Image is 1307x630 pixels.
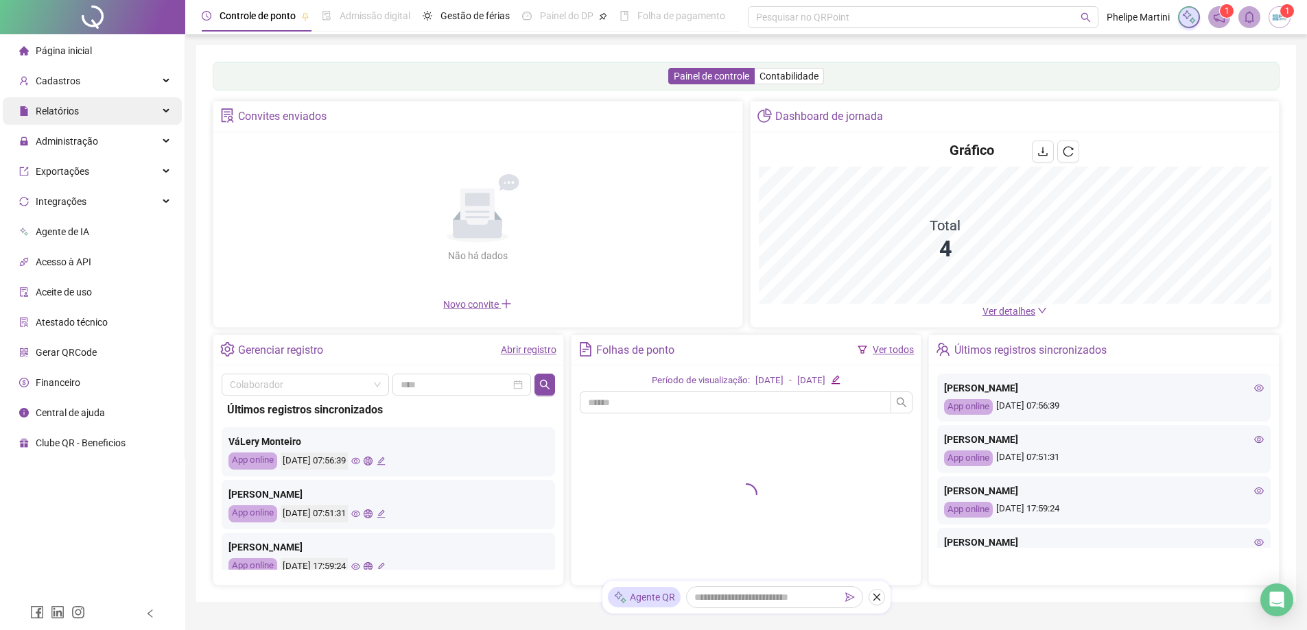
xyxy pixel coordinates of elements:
div: Folhas de ponto [596,339,674,362]
div: [DATE] [797,374,825,388]
span: Painel do DP [540,10,593,21]
span: eye [351,562,360,571]
div: Últimos registros sincronizados [954,339,1107,362]
span: Painel de controle [674,71,749,82]
div: App online [944,450,993,466]
span: sun [423,11,432,21]
span: edit [377,509,386,518]
img: sparkle-icon.fc2bf0ac1784a2077858766a79e2daf3.svg [613,590,627,605]
span: linkedin [51,605,64,619]
span: eye [1254,486,1264,496]
span: Clube QR - Beneficios [36,437,126,448]
span: Phelipe Martini [1107,10,1170,25]
span: solution [220,108,235,123]
div: App online [228,452,277,470]
span: eye [1254,435,1264,444]
span: Central de ajuda [36,407,105,418]
span: reload [1063,146,1074,157]
a: Abrir registro [501,344,556,355]
div: [PERSON_NAME] [228,487,548,502]
span: global [364,562,373,571]
span: Financeiro [36,377,80,388]
span: Acesso à API [36,256,91,267]
span: pushpin [301,12,309,21]
span: eye [351,509,360,518]
span: team [936,342,950,356]
sup: Atualize o seu contato no menu Meus Dados [1280,4,1294,18]
div: App online [944,502,993,518]
span: global [364,457,373,465]
span: Agente de IA [36,226,89,237]
span: edit [377,457,386,465]
span: Cadastros [36,75,80,86]
div: VáLery Monteiro [228,434,548,449]
span: eye [1254,383,1264,393]
span: pushpin [599,12,607,21]
span: global [364,509,373,518]
span: file [19,106,29,116]
span: 1 [1285,6,1290,16]
span: plus [501,298,512,309]
div: Convites enviados [238,105,327,128]
div: App online [228,558,277,575]
div: Últimos registros sincronizados [227,401,550,418]
span: loading [735,483,757,505]
div: [DATE] 17:59:24 [281,558,348,575]
div: [DATE] 17:59:24 [944,502,1264,518]
div: [PERSON_NAME] [944,380,1264,396]
span: Exportações [36,166,89,177]
span: Integrações [36,196,86,207]
span: Ver detalhes [982,306,1035,317]
span: Página inicial [36,45,92,56]
span: bell [1243,11,1256,23]
span: Atestado técnico [36,317,108,328]
div: Open Intercom Messenger [1260,583,1293,616]
span: search [1081,12,1091,23]
div: [DATE] 07:56:39 [281,452,348,470]
span: clock-circle [202,11,211,21]
span: eye [351,457,360,465]
span: close [872,592,882,602]
span: export [19,167,29,176]
span: solution [19,317,29,327]
span: Controle de ponto [220,10,296,21]
div: [DATE] [755,374,784,388]
span: gift [19,438,29,448]
img: 30865 [1269,7,1290,27]
span: down [1037,306,1047,315]
div: Dashboard de jornada [775,105,883,128]
span: Aceite de uso [36,287,92,298]
span: lock [19,136,29,146]
span: notification [1213,11,1225,23]
div: Gerenciar registro [238,339,323,362]
div: [PERSON_NAME] [944,483,1264,498]
span: facebook [30,605,44,619]
sup: 1 [1220,4,1234,18]
span: search [539,379,550,390]
span: file-done [322,11,331,21]
span: edit [377,562,386,571]
span: left [145,609,155,618]
span: Gestão de férias [440,10,510,21]
div: [PERSON_NAME] [944,535,1264,550]
a: Ver detalhes down [982,306,1047,317]
span: send [845,592,855,602]
div: App online [228,505,277,522]
div: Período de visualização: [652,374,750,388]
span: download [1037,146,1048,157]
img: sparkle-icon.fc2bf0ac1784a2077858766a79e2daf3.svg [1181,10,1197,25]
span: instagram [71,605,85,619]
span: user-add [19,76,29,86]
div: [PERSON_NAME] [228,540,548,555]
span: api [19,257,29,267]
div: [DATE] 07:51:31 [944,450,1264,466]
span: home [19,46,29,56]
div: App online [944,399,993,415]
span: setting [220,342,235,356]
span: info-circle [19,408,29,417]
span: search [896,397,907,408]
span: book [620,11,629,21]
span: file-text [578,342,593,356]
div: - [789,374,792,388]
span: Novo convite [443,299,512,310]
